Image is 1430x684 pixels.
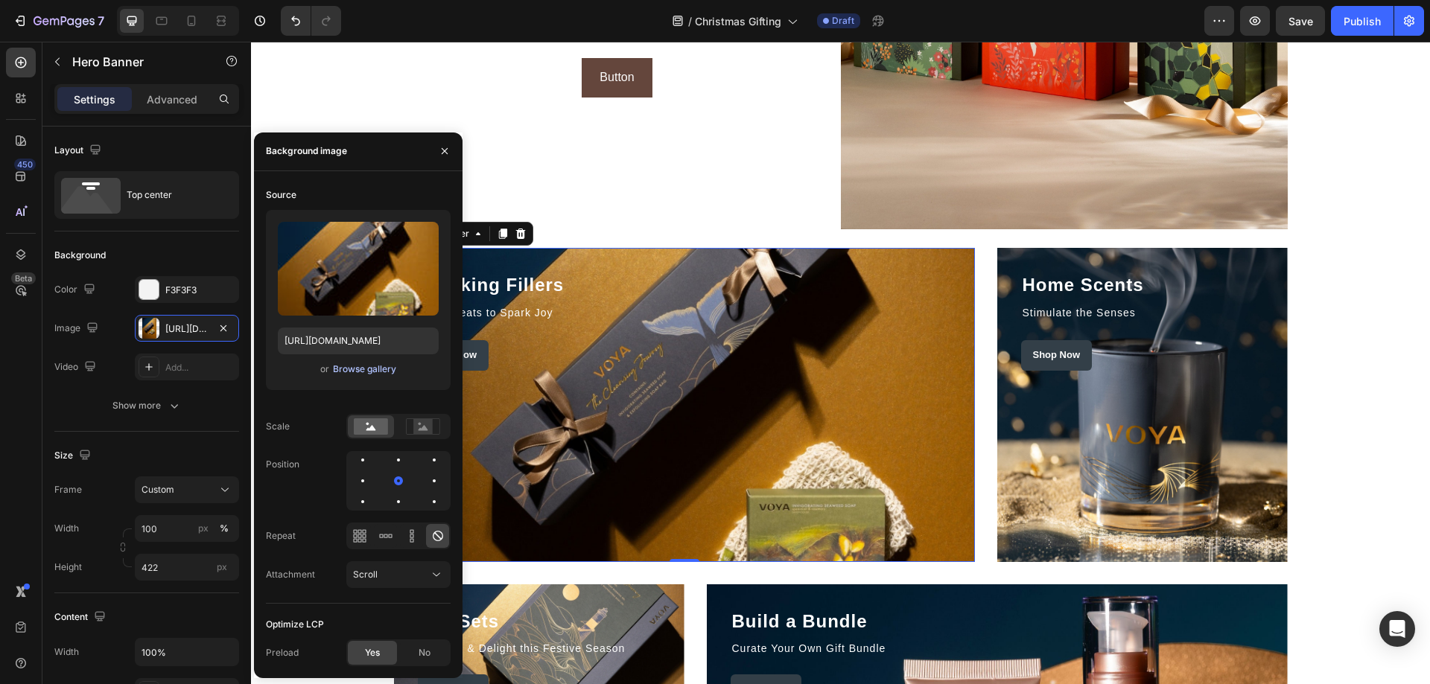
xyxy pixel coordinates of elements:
div: px [198,522,209,535]
label: Width [54,522,79,535]
span: Yes [365,646,380,659]
p: Settings [74,92,115,107]
span: Surprise & Delight this Festive Season [168,601,375,613]
a: Shop Now [480,633,551,663]
span: No [419,646,430,659]
button: Show more [54,392,239,419]
button: Browse gallery [332,362,397,377]
span: Custom [142,483,174,496]
div: Background Image [746,206,1037,520]
span: or [320,360,329,378]
a: Shop Now [167,633,238,663]
div: Background [54,249,106,262]
div: % [220,522,229,535]
button: 7 [6,6,111,36]
span: Christmas Gifting [695,13,781,29]
div: Source [266,188,296,202]
p: Advanced [147,92,197,107]
p: Hero Banner [72,53,199,71]
button: % [194,520,212,537]
input: px [135,554,239,581]
input: https://example.com/image.jpg [278,327,439,354]
p: Stimulate the Senses [772,263,1011,279]
input: px% [135,515,239,542]
div: Size [54,446,94,466]
div: Content [54,607,109,627]
div: Preload [266,646,299,659]
span: Scroll [353,569,378,580]
label: Height [54,560,82,574]
h2: Gift Sets [167,566,410,592]
div: [URL][DOMAIN_NAME] [165,322,209,336]
div: Open Intercom Messenger [1379,611,1415,647]
div: Shop Now [179,642,226,654]
div: Background image [266,144,347,158]
div: Browse gallery [333,362,396,376]
button: Save [1276,6,1325,36]
div: Repeat [266,529,296,543]
span: px [217,561,227,572]
p: 7 [98,12,104,30]
div: Scale [266,420,290,433]
p: Curate Your Own Gift Bundle [481,600,1011,613]
div: Publish [1344,13,1381,29]
h2: Home Scents [770,230,1013,256]
button: px [215,520,233,537]
label: Frame [54,483,82,496]
div: Shop Now [492,642,539,654]
span: / [688,13,692,29]
div: Attachment [266,568,315,581]
iframe: Design area [251,42,1430,684]
div: Overlay [746,206,1037,520]
input: Auto [136,639,238,665]
div: Undo/Redo [281,6,341,36]
div: F3F3F3 [165,284,235,297]
span: Save [1288,15,1313,28]
span: Draft [832,14,854,28]
div: Color [54,280,98,300]
div: Shop Now [782,307,830,320]
div: Beta [11,272,36,284]
div: Show more [112,398,182,413]
div: Layout [54,141,104,161]
div: Image [54,319,101,339]
button: Publish [1331,6,1394,36]
div: Video [54,357,99,377]
img: preview-image [278,222,439,316]
div: 450 [14,159,36,170]
h2: Build a Bundle [480,566,1013,592]
div: Top center [127,178,217,212]
div: Optimize LCP [266,618,324,631]
button: Scroll [346,561,451,588]
div: Add... [165,361,235,374]
button: Custom [135,476,239,503]
div: Position [266,458,299,471]
div: Width [54,645,79,659]
a: Shop Now [770,298,842,329]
